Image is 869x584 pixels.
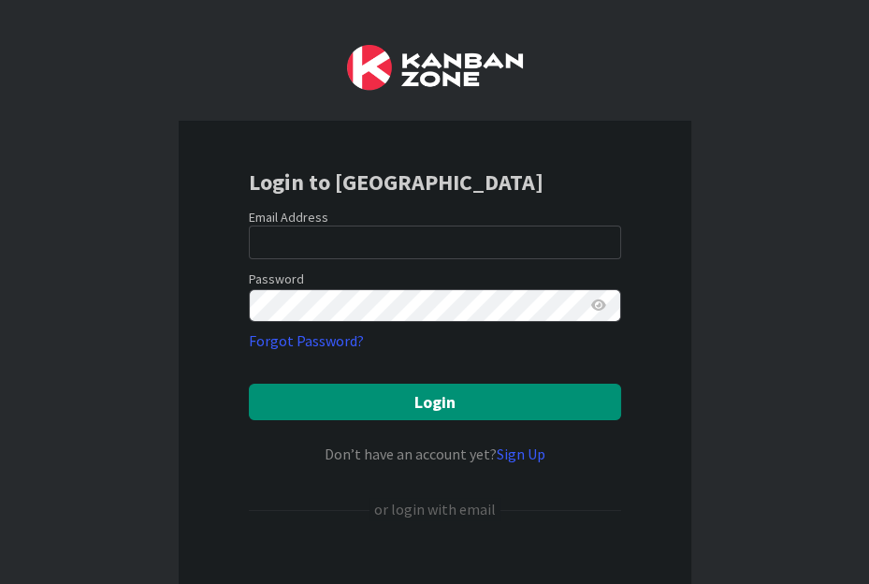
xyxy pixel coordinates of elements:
b: Login to [GEOGRAPHIC_DATA] [249,168,543,197]
div: Don’t have an account yet? [249,443,621,465]
a: Sign Up [497,445,545,463]
img: Kanban Zone [347,45,523,91]
div: or login with email [369,498,500,520]
label: Password [249,270,304,289]
button: Login [249,384,621,420]
label: Email Address [249,209,328,226]
a: Forgot Password? [249,329,364,352]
